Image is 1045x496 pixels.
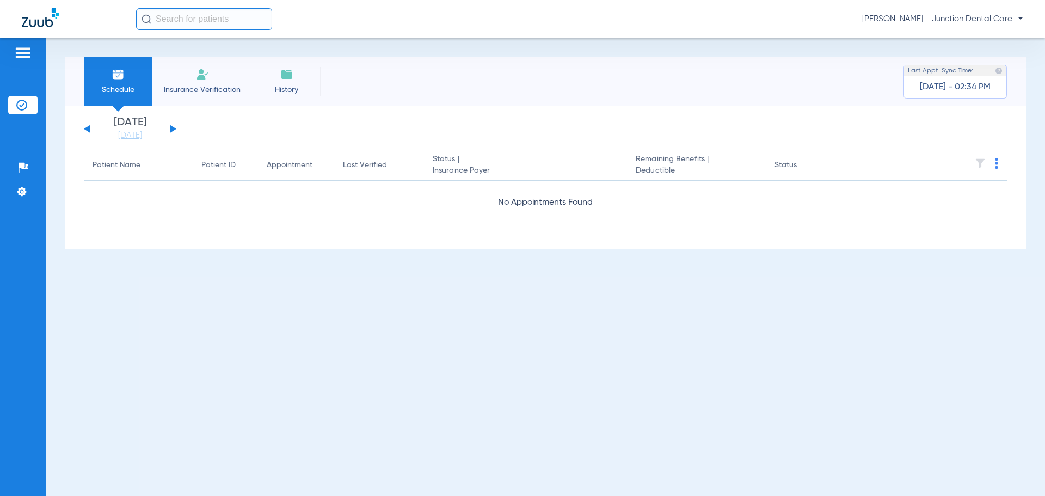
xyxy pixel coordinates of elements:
th: Status [766,150,839,181]
img: Schedule [112,68,125,81]
img: History [280,68,293,81]
span: Insurance Verification [160,84,244,95]
span: History [261,84,312,95]
span: Last Appt. Sync Time: [908,65,973,76]
div: Last Verified [343,160,415,171]
th: Remaining Benefits | [627,150,765,181]
div: Patient Name [93,160,140,171]
img: Search Icon [142,14,151,24]
span: [DATE] - 02:34 PM [920,82,991,93]
div: Patient ID [201,160,236,171]
span: [PERSON_NAME] - Junction Dental Care [862,14,1023,25]
img: hamburger-icon [14,46,32,59]
div: Patient ID [201,160,249,171]
span: Insurance Payer [433,165,618,176]
th: Status | [424,150,627,181]
a: [DATE] [97,130,163,141]
input: Search for patients [136,8,272,30]
div: Appointment [267,160,325,171]
span: Schedule [92,84,144,95]
img: Manual Insurance Verification [196,68,209,81]
div: Last Verified [343,160,387,171]
div: No Appointments Found [84,196,1007,210]
img: group-dot-blue.svg [995,158,998,169]
img: filter.svg [975,158,986,169]
li: [DATE] [97,117,163,141]
img: Zuub Logo [22,8,59,27]
span: Deductible [636,165,757,176]
div: Patient Name [93,160,184,171]
div: Appointment [267,160,312,171]
img: last sync help info [995,67,1003,75]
